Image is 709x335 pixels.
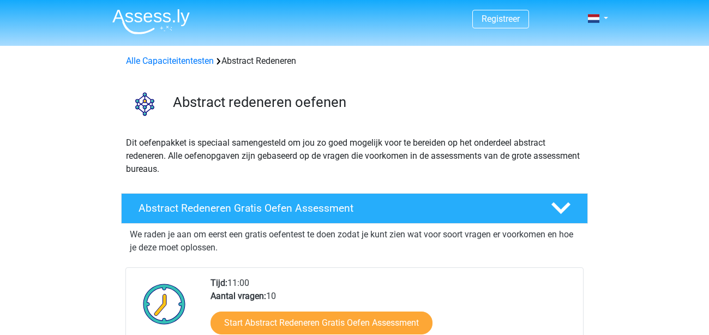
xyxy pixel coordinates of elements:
a: Abstract Redeneren Gratis Oefen Assessment [117,193,592,224]
a: Start Abstract Redeneren Gratis Oefen Assessment [211,312,432,334]
h3: Abstract redeneren oefenen [173,94,579,111]
p: Dit oefenpakket is speciaal samengesteld om jou zo goed mogelijk voor te bereiden op het onderdee... [126,136,583,176]
p: We raden je aan om eerst een gratis oefentest te doen zodat je kunt zien wat voor soort vragen er... [130,228,579,254]
img: Assessly [112,9,190,34]
b: Aantal vragen: [211,291,266,301]
h4: Abstract Redeneren Gratis Oefen Assessment [139,202,533,214]
img: Klok [137,277,192,331]
img: abstract redeneren [122,81,168,127]
a: Alle Capaciteitentesten [126,56,214,66]
div: Abstract Redeneren [122,55,587,68]
b: Tijd: [211,278,227,288]
a: Registreer [482,14,520,24]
